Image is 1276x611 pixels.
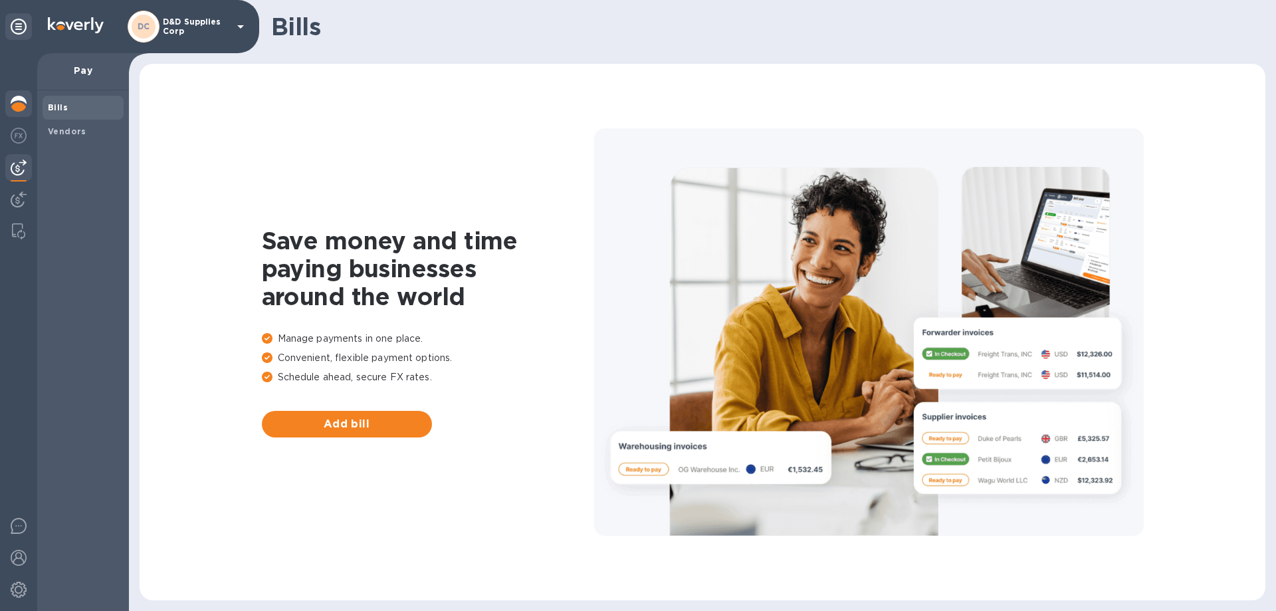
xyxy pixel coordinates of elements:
[262,411,432,437] button: Add bill
[138,21,150,31] b: DC
[271,13,1255,41] h1: Bills
[262,332,594,346] p: Manage payments in one place.
[48,102,68,112] b: Bills
[262,370,594,384] p: Schedule ahead, secure FX rates.
[11,128,27,144] img: Foreign exchange
[163,17,229,36] p: D&D Supplies Corp
[272,416,421,432] span: Add bill
[5,13,32,40] div: Unpin categories
[262,351,594,365] p: Convenient, flexible payment options.
[262,227,594,310] h1: Save money and time paying businesses around the world
[48,126,86,136] b: Vendors
[48,64,118,77] p: Pay
[48,17,104,33] img: Logo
